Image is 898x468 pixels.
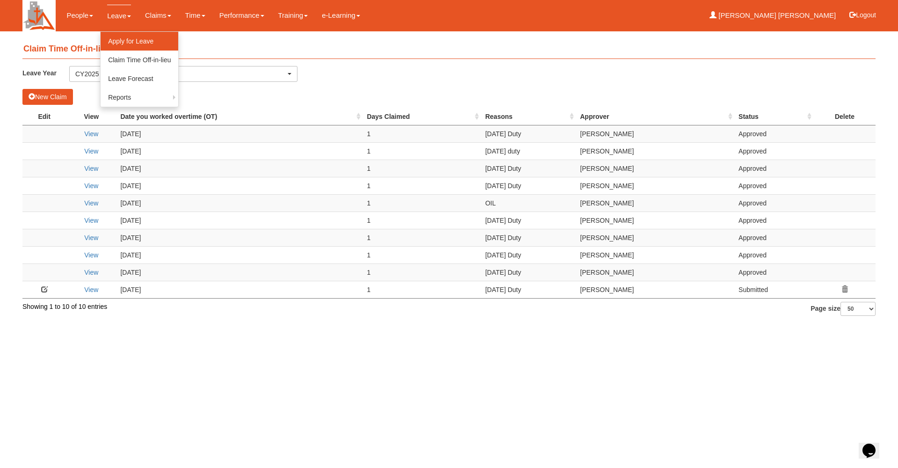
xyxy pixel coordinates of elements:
td: [PERSON_NAME] [576,125,735,142]
td: [DATE] [116,142,363,160]
h4: Claim Time Off-in-lieu [22,40,876,59]
a: View [84,130,98,138]
td: [DATE] Duty [481,229,576,246]
td: [DATE] [116,194,363,212]
td: [DATE] Duty [481,246,576,263]
a: Leave [107,5,131,27]
td: Approved [735,194,814,212]
td: [DATE] Duty [481,160,576,177]
td: [DATE] [116,281,363,298]
td: OIL [481,194,576,212]
a: Time [185,5,205,26]
td: Approved [735,142,814,160]
td: 1 [363,281,481,298]
td: [DATE] [116,125,363,142]
a: View [84,269,98,276]
a: View [84,165,98,172]
button: New Claim [22,89,73,105]
td: 1 [363,263,481,281]
td: [PERSON_NAME] [576,246,735,263]
a: e-Learning [322,5,360,26]
th: Status : activate to sort column ascending [735,108,814,125]
a: Reports [101,88,178,107]
td: [DATE] duty [481,142,576,160]
button: Logout [843,4,883,26]
td: [PERSON_NAME] [576,177,735,194]
td: [DATE] Duty [481,177,576,194]
td: Approved [735,177,814,194]
td: [DATE] Duty [481,212,576,229]
td: 1 [363,160,481,177]
td: 1 [363,142,481,160]
td: [PERSON_NAME] [576,263,735,281]
td: 1 [363,246,481,263]
td: [PERSON_NAME] [576,160,735,177]
th: Approver : activate to sort column ascending [576,108,735,125]
td: Approved [735,212,814,229]
th: Delete [814,108,876,125]
a: View [84,182,98,190]
a: People [66,5,93,26]
td: [PERSON_NAME] [576,281,735,298]
td: Approved [735,263,814,281]
td: Approved [735,160,814,177]
td: Submitted [735,281,814,298]
th: Edit [22,108,66,125]
td: [DATE] [116,246,363,263]
iframe: chat widget [859,431,889,459]
td: 1 [363,177,481,194]
a: Performance [219,5,264,26]
a: View [84,286,98,293]
td: [DATE] [116,160,363,177]
td: Approved [735,125,814,142]
a: View [84,217,98,224]
td: Approved [735,246,814,263]
td: [DATE] [116,229,363,246]
td: [PERSON_NAME] [576,194,735,212]
td: [PERSON_NAME] [576,229,735,246]
td: 1 [363,229,481,246]
div: CY2025 ([DATE] - [DATE]) [75,69,286,79]
td: Approved [735,229,814,246]
a: Apply for Leave [101,32,178,51]
select: Page size [840,302,876,316]
th: View [66,108,116,125]
td: [DATE] Duty [481,263,576,281]
a: View [84,199,98,207]
th: Days Claimed : activate to sort column ascending [363,108,481,125]
a: View [84,147,98,155]
td: [DATE] Duty [481,281,576,298]
td: 1 [363,212,481,229]
label: Leave Year [22,66,69,80]
td: [DATE] Duty [481,125,576,142]
td: [PERSON_NAME] [576,212,735,229]
a: Claim Time Off-in-lieu [101,51,178,69]
a: [PERSON_NAME] [PERSON_NAME] [710,5,836,26]
a: View [84,251,98,259]
td: [DATE] [116,212,363,229]
button: CY2025 ([DATE] - [DATE]) [69,66,297,82]
a: Leave Forecast [101,69,178,88]
label: Page size [811,302,876,316]
th: Date you worked overtime (OT) : activate to sort column ascending [116,108,363,125]
a: View [84,234,98,241]
td: 1 [363,194,481,212]
a: Training [278,5,308,26]
td: [DATE] [116,177,363,194]
a: Claims [145,5,171,26]
td: [PERSON_NAME] [576,142,735,160]
td: 1 [363,125,481,142]
th: Reasons : activate to sort column ascending [481,108,576,125]
td: [DATE] [116,263,363,281]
